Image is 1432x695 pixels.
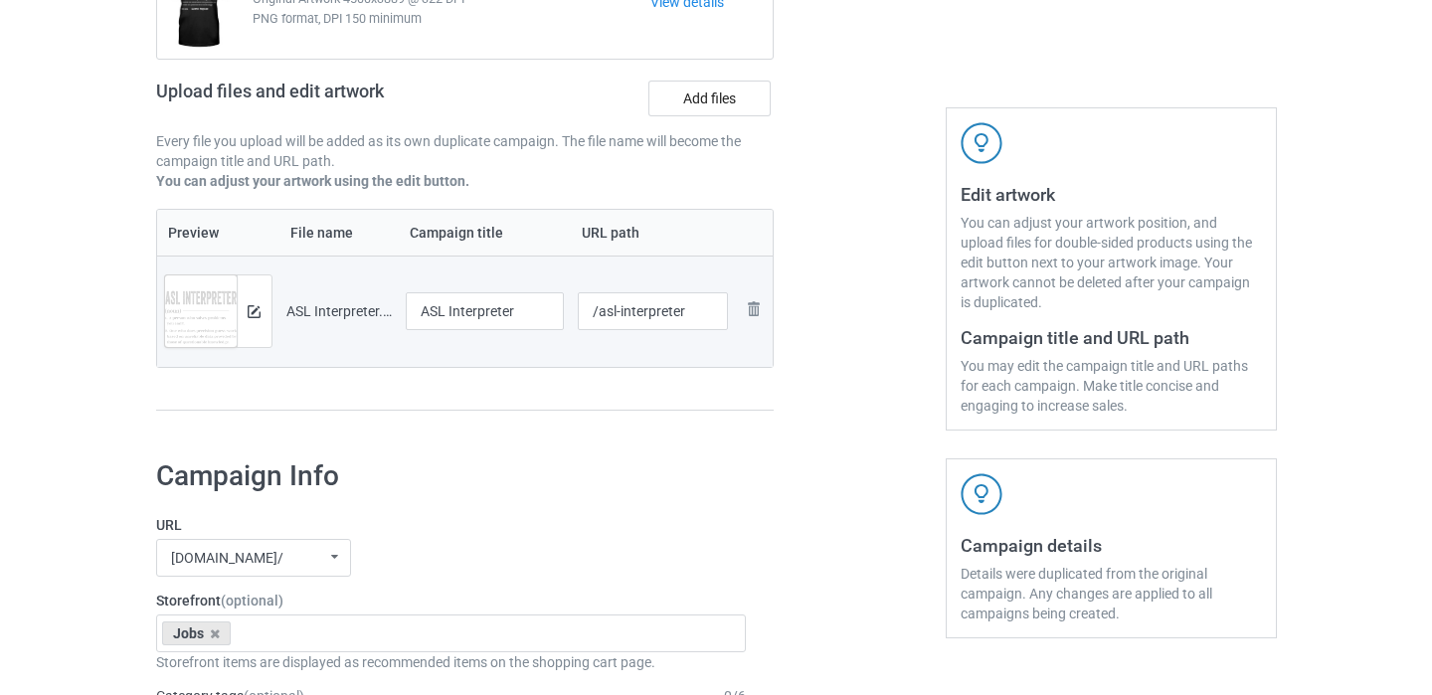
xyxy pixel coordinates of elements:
[961,183,1262,206] h3: Edit artwork
[961,473,1002,515] img: svg+xml;base64,PD94bWwgdmVyc2lvbj0iMS4wIiBlbmNvZGluZz0iVVRGLTgiPz4KPHN2ZyB3aWR0aD0iNDJweCIgaGVpZ2...
[253,9,651,29] span: PNG format, DPI 150 minimum
[961,534,1262,557] h3: Campaign details
[156,173,469,189] b: You can adjust your artwork using the edit button.
[399,210,572,256] th: Campaign title
[156,515,747,535] label: URL
[286,301,392,321] div: ASL Interpreter.png
[156,81,527,117] h2: Upload files and edit artwork
[157,210,279,256] th: Preview
[221,593,283,608] span: (optional)
[571,210,735,256] th: URL path
[648,81,771,116] label: Add files
[165,275,237,361] img: original.png
[156,652,747,672] div: Storefront items are displayed as recommended items on the shopping cart page.
[156,458,747,494] h1: Campaign Info
[156,131,775,171] p: Every file you upload will be added as its own duplicate campaign. The file name will become the ...
[248,305,261,318] img: svg+xml;base64,PD94bWwgdmVyc2lvbj0iMS4wIiBlbmNvZGluZz0iVVRGLTgiPz4KPHN2ZyB3aWR0aD0iMTRweCIgaGVpZ2...
[279,210,399,256] th: File name
[162,621,232,645] div: Jobs
[742,297,766,321] img: svg+xml;base64,PD94bWwgdmVyc2lvbj0iMS4wIiBlbmNvZGluZz0iVVRGLTgiPz4KPHN2ZyB3aWR0aD0iMjhweCIgaGVpZ2...
[961,122,1002,164] img: svg+xml;base64,PD94bWwgdmVyc2lvbj0iMS4wIiBlbmNvZGluZz0iVVRGLTgiPz4KPHN2ZyB3aWR0aD0iNDJweCIgaGVpZ2...
[961,564,1262,623] div: Details were duplicated from the original campaign. Any changes are applied to all campaigns bein...
[156,591,747,610] label: Storefront
[961,213,1262,312] div: You can adjust your artwork position, and upload files for double-sided products using the edit b...
[961,326,1262,349] h3: Campaign title and URL path
[961,356,1262,416] div: You may edit the campaign title and URL paths for each campaign. Make title concise and engaging ...
[171,551,283,565] div: [DOMAIN_NAME]/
